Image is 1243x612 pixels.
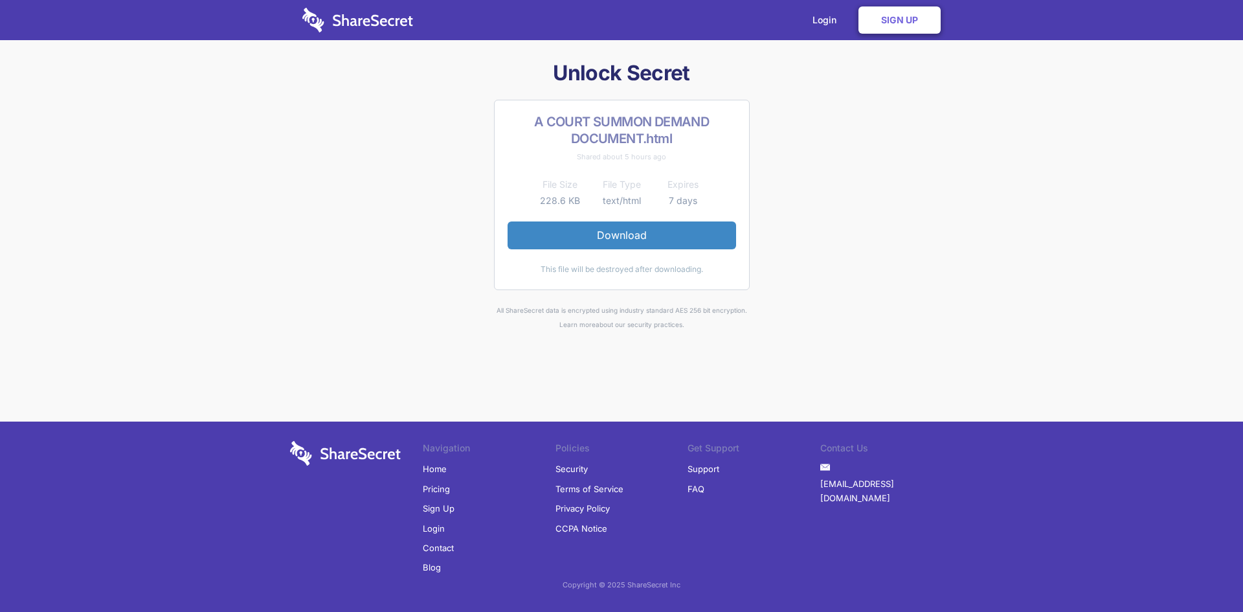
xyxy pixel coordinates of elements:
td: 228.6 KB [530,193,591,209]
li: Contact Us [820,441,953,459]
li: Policies [555,441,688,459]
td: 7 days [653,193,714,209]
th: Expires [653,177,714,192]
a: Sign Up [423,499,454,518]
a: Login [423,519,445,538]
a: Download [508,221,736,249]
a: Blog [423,558,441,577]
a: [EMAIL_ADDRESS][DOMAIN_NAME] [820,474,953,508]
div: This file will be destroyed after downloading. [508,262,736,277]
td: text/html [591,193,653,209]
a: Contact [423,538,454,558]
img: logo-wordmark-white-trans-d4663122ce5f474addd5e946df7df03e33cb6a1c49d2221995e7729f52c070b2.svg [290,441,401,466]
a: Pricing [423,479,450,499]
th: File Size [530,177,591,192]
a: Security [555,459,588,479]
li: Navigation [423,441,555,459]
h1: Unlock Secret [285,60,958,87]
div: All ShareSecret data is encrypted using industry standard AES 256 bit encryption. about our secur... [285,303,958,332]
div: Shared about 5 hours ago [508,150,736,164]
a: Terms of Service [555,479,623,499]
a: Sign Up [858,6,941,34]
a: CCPA Notice [555,519,607,538]
li: Get Support [688,441,820,459]
th: File Type [591,177,653,192]
a: Privacy Policy [555,499,610,518]
a: Learn more [559,321,596,328]
a: FAQ [688,479,704,499]
a: Support [688,459,719,479]
h2: A COURT SUMMON DEMAND DOCUMENT.html [508,113,736,147]
img: logo-wordmark-white-trans-d4663122ce5f474addd5e946df7df03e33cb6a1c49d2221995e7729f52c070b2.svg [302,8,413,32]
a: Home [423,459,447,479]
